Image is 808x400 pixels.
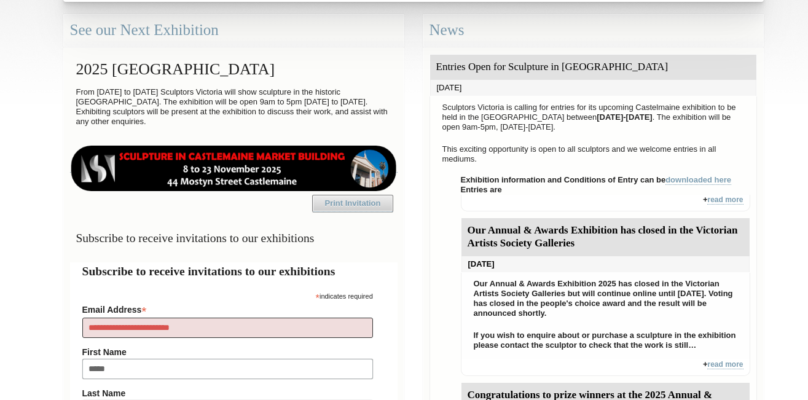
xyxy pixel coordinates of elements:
[63,14,404,47] div: See our Next Exhibition
[461,175,732,185] strong: Exhibition information and Conditions of Entry can be
[70,54,398,84] h2: 2025 [GEOGRAPHIC_DATA]
[430,55,756,80] div: Entries Open for Sculpture in [GEOGRAPHIC_DATA]
[70,226,398,250] h3: Subscribe to receive invitations to our exhibitions
[423,14,764,47] div: News
[461,256,750,272] div: [DATE]
[82,289,373,301] div: indicates required
[468,276,743,321] p: Our Annual & Awards Exhibition 2025 has closed in the Victorian Artists Society Galleries but wil...
[312,195,393,212] a: Print Invitation
[82,262,385,280] h2: Subscribe to receive invitations to our exhibitions
[707,360,743,369] a: read more
[82,347,373,357] label: First Name
[436,100,750,135] p: Sculptors Victoria is calling for entries for its upcoming Castelmaine exhibition to be held in t...
[665,175,731,185] a: downloaded here
[82,388,373,398] label: Last Name
[597,112,653,122] strong: [DATE]-[DATE]
[707,195,743,205] a: read more
[430,80,756,96] div: [DATE]
[461,218,750,256] div: Our Annual & Awards Exhibition has closed in the Victorian Artists Society Galleries
[436,141,750,167] p: This exciting opportunity is open to all sculptors and we welcome entries in all mediums.
[70,84,398,130] p: From [DATE] to [DATE] Sculptors Victoria will show sculpture in the historic [GEOGRAPHIC_DATA]. T...
[468,327,743,353] p: If you wish to enquire about or purchase a sculpture in the exhibition please contact the sculpto...
[70,146,398,191] img: castlemaine-ldrbd25v2.png
[82,301,373,316] label: Email Address
[461,195,750,211] div: +
[461,359,750,376] div: +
